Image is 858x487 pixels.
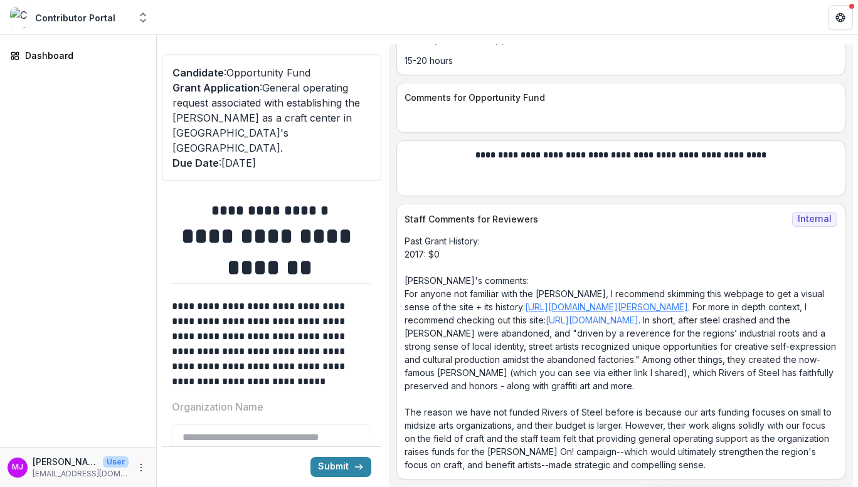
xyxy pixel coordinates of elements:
[25,49,141,62] div: Dashboard
[405,212,787,226] p: Staff Comments for Reviewers
[172,399,263,414] p: Organization Name
[172,80,371,155] p: : General operating request associated with establishing the [PERSON_NAME] as a craft center in [...
[172,66,224,79] span: Candidate
[10,8,30,28] img: Contributor Portal
[405,234,837,471] p: Past Grant History: 2017: $0 [PERSON_NAME]'s comments: For anyone not familiar with the [PERSON_N...
[310,457,371,477] button: Submit
[172,155,371,170] p: : [DATE]
[103,456,129,468] p: User
[828,5,853,30] button: Get Help
[5,45,151,66] a: Dashboard
[33,455,98,468] p: [PERSON_NAME]
[35,11,115,24] div: Contributor Portal
[546,315,638,325] a: [URL][DOMAIN_NAME]
[33,468,129,479] p: [EMAIL_ADDRESS][DOMAIN_NAME]
[172,157,219,169] span: Due Date
[134,460,149,475] button: More
[405,91,832,104] p: Comments for Opportunity Fund
[405,54,837,67] p: 15-20 hours
[134,5,152,30] button: Open entity switcher
[12,463,23,471] div: Medina Jackson
[525,301,688,312] a: [URL][DOMAIN_NAME][PERSON_NAME]
[172,65,371,80] p: : Opportunity Fund
[792,212,837,227] span: Internal
[172,81,260,94] span: Grant Application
